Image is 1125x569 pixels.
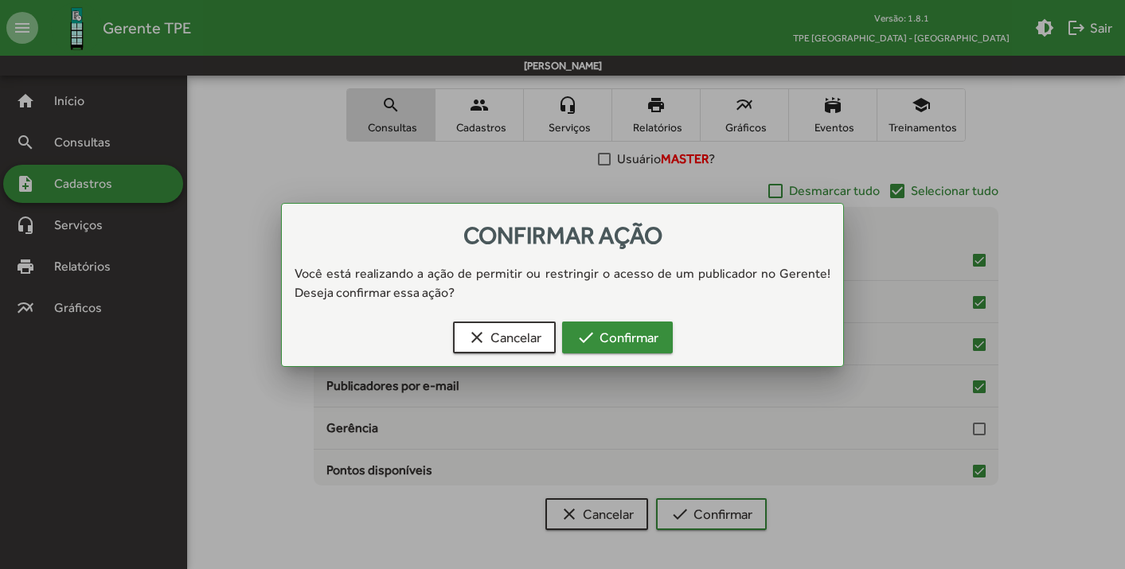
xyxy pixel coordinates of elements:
div: Você está realizando a ação de permitir ou restringir o acesso de um publicador no Gerente! Desej... [282,264,843,302]
button: Cancelar [453,322,556,353]
mat-icon: check [576,328,596,347]
span: Confirmar ação [463,221,662,249]
span: Confirmar [576,323,658,352]
mat-icon: clear [467,328,486,347]
button: Confirmar [562,322,673,353]
span: Cancelar [467,323,541,352]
